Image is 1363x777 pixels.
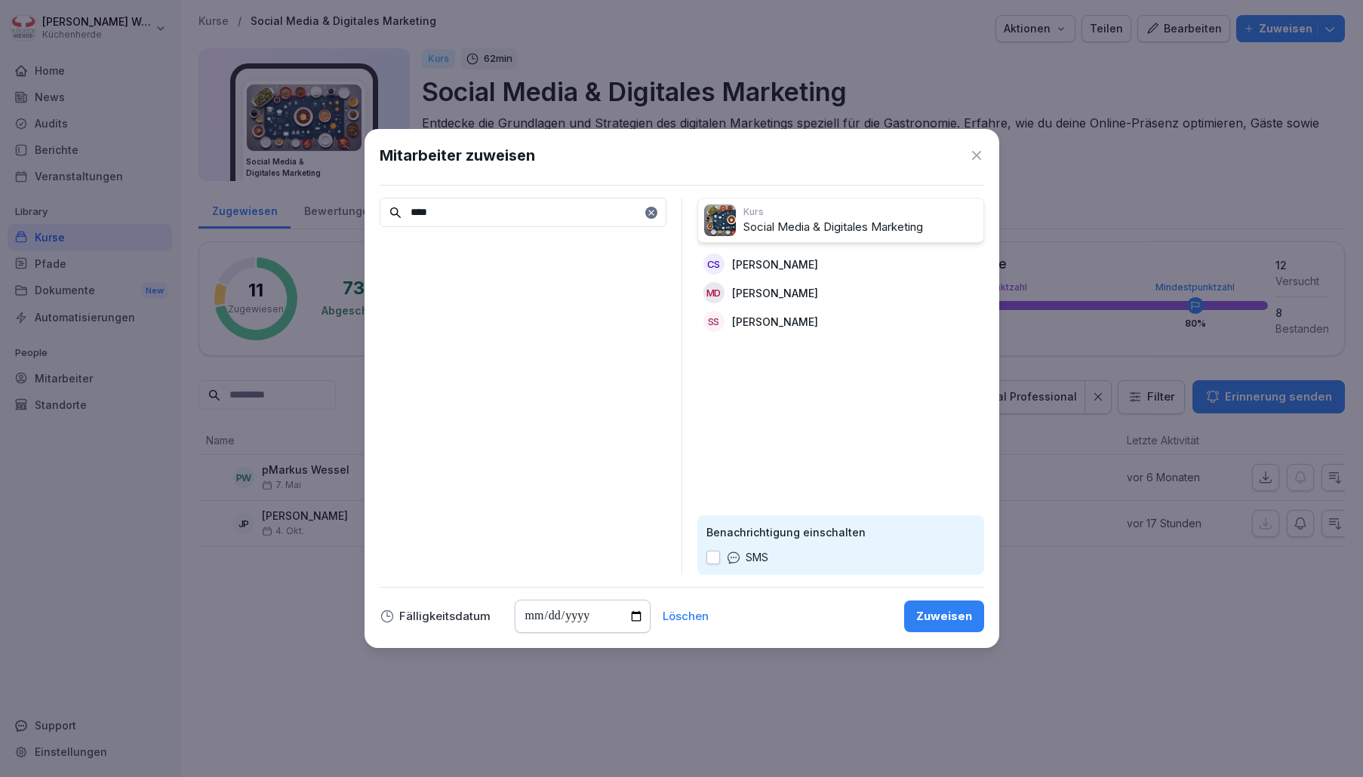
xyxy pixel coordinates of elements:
div: SS [703,311,725,332]
p: SMS [746,549,768,566]
p: Kurs [743,205,977,219]
p: Benachrichtigung einschalten [706,524,975,540]
h1: Mitarbeiter zuweisen [380,144,535,167]
p: [PERSON_NAME] [732,256,818,272]
p: [PERSON_NAME] [732,314,818,330]
div: CS [703,253,725,275]
p: [PERSON_NAME] [732,285,818,301]
p: Fälligkeitsdatum [399,611,491,622]
div: Zuweisen [916,608,972,625]
div: MD [703,282,725,303]
button: Zuweisen [904,600,984,632]
button: Löschen [663,611,709,622]
p: Social Media & Digitales Marketing [743,219,977,236]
